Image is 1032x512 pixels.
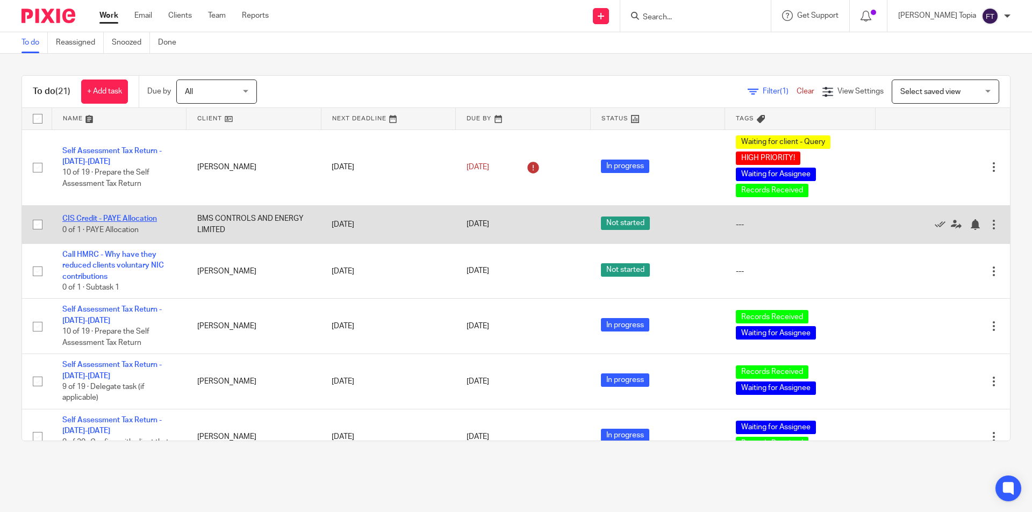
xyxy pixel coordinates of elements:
td: BMS CONTROLS AND ENERGY LIMITED [187,205,321,243]
a: CIS Credit - PAYE Allocation [62,215,157,222]
span: 10 of 19 · Prepare the Self Assessment Tax Return [62,328,149,347]
a: Clear [797,88,814,95]
span: In progress [601,373,649,387]
p: Due by [147,86,171,97]
img: Pixie [21,9,75,23]
td: [DATE] [321,205,456,243]
span: 0 of 1 · PAYE Allocation [62,226,139,234]
td: [PERSON_NAME] [187,299,321,354]
a: Snoozed [112,32,150,53]
span: 10 of 19 · Prepare the Self Assessment Tax Return [62,169,149,188]
a: Clients [168,10,192,21]
span: Waiting for Assignee [736,381,816,395]
span: HIGH PRIORITY! [736,152,800,165]
span: In progress [601,429,649,442]
span: Filter [763,88,797,95]
span: Waiting for client - Query [736,135,830,149]
span: Not started [601,263,650,277]
a: Work [99,10,118,21]
a: Email [134,10,152,21]
a: Team [208,10,226,21]
span: Select saved view [900,88,961,96]
span: [DATE] [467,433,489,441]
span: Waiting for Assignee [736,326,816,340]
span: Waiting for Assignee [736,421,816,434]
a: Self Assessment Tax Return - [DATE]-[DATE] [62,147,162,165]
span: [DATE] [467,322,489,330]
a: To do [21,32,48,53]
span: Records Received [736,437,808,450]
td: [DATE] [321,129,456,205]
td: [DATE] [321,354,456,409]
td: [PERSON_NAME] [187,409,321,465]
span: [DATE] [467,268,489,275]
span: [DATE] [467,163,489,171]
span: View Settings [837,88,884,95]
span: [DATE] [467,221,489,228]
div: --- [736,219,865,230]
td: [PERSON_NAME] [187,354,321,409]
span: All [185,88,193,96]
span: Records Received [736,365,808,379]
span: Records Received [736,184,808,197]
a: Self Assessment Tax Return - [DATE]-[DATE] [62,361,162,379]
span: 0 of 1 · Subtask 1 [62,284,119,291]
td: [PERSON_NAME] [187,129,321,205]
span: Tags [736,116,754,121]
span: In progress [601,318,649,331]
a: Call HMRC - Why have they reduced clients voluntary NIC contributions [62,251,164,280]
div: --- [736,266,865,277]
a: Reassigned [56,32,104,53]
h1: To do [33,86,70,97]
a: Self Assessment Tax Return - [DATE]-[DATE] [62,416,162,435]
td: [PERSON_NAME] [187,243,321,299]
span: Records Received [736,310,808,323]
a: Self Assessment Tax Return - [DATE]-[DATE] [62,306,162,324]
span: Not started [601,217,650,230]
td: [DATE] [321,409,456,465]
img: svg%3E [981,8,999,25]
a: Reports [242,10,269,21]
span: 9 of 19 · Delegate task (if applicable) [62,383,145,402]
a: Done [158,32,184,53]
span: 8 of 20 · Confirm with client that all information has been received [62,438,173,457]
td: [DATE] [321,243,456,299]
span: [DATE] [467,378,489,385]
td: [DATE] [321,299,456,354]
span: Get Support [797,12,838,19]
p: [PERSON_NAME] Topia [898,10,976,21]
input: Search [642,13,739,23]
span: In progress [601,160,649,173]
span: (1) [780,88,789,95]
a: Mark as done [935,219,951,230]
a: + Add task [81,80,128,104]
span: Waiting for Assignee [736,168,816,181]
span: (21) [55,87,70,96]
